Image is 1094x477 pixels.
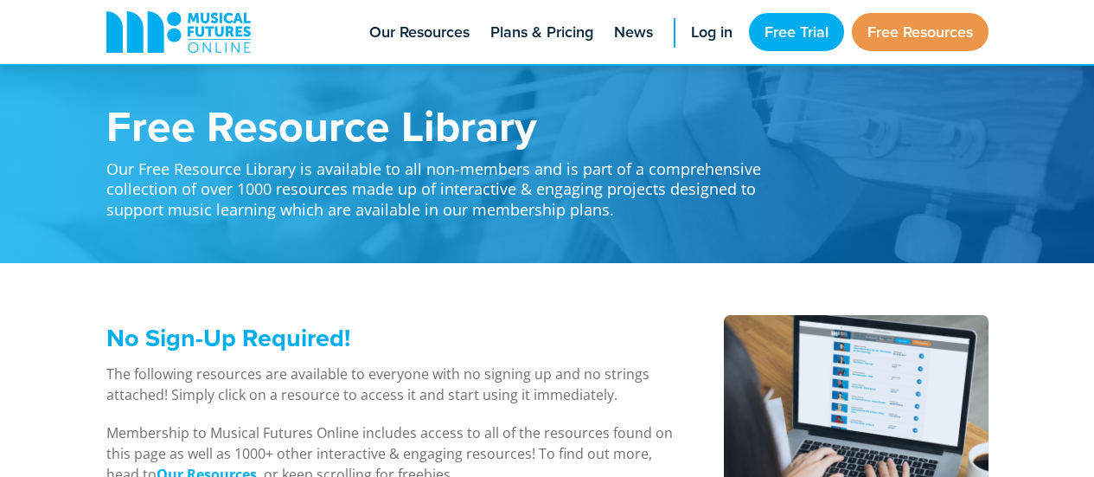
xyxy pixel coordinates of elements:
[369,21,470,44] span: Our Resources
[749,13,844,51] a: Free Trial
[691,21,733,44] span: Log in
[106,364,680,405] p: The following resources are available to everyone with no signing up and no strings attached! Sim...
[106,147,781,220] p: Our Free Resource Library is available to all non-members and is part of a comprehensive collecti...
[106,319,350,356] span: No Sign-Up Required!
[852,13,988,51] a: Free Resources
[614,21,653,44] span: News
[490,21,593,44] span: Plans & Pricing
[106,104,781,147] h1: Free Resource Library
